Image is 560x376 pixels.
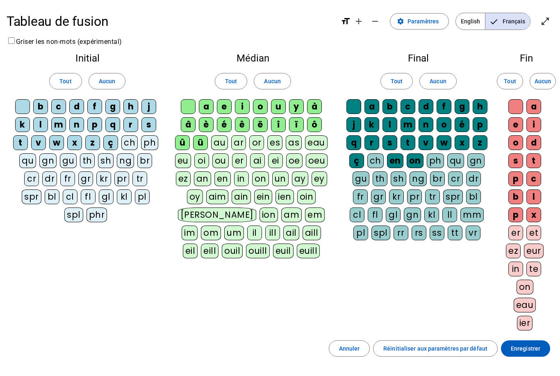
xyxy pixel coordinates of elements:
[307,117,322,132] div: ô
[526,262,541,276] div: te
[508,262,523,276] div: in
[89,73,125,89] button: Aucun
[443,189,463,204] div: spr
[201,244,219,258] div: eill
[264,76,280,86] span: Aucun
[289,117,304,132] div: ï
[217,99,232,114] div: e
[51,99,66,114] div: c
[121,135,138,150] div: ch
[51,117,66,132] div: m
[132,171,147,186] div: tr
[387,153,403,168] div: en
[419,73,456,89] button: Aucun
[141,117,156,132] div: s
[117,189,132,204] div: kl
[49,135,64,150] div: w
[526,171,541,186] div: c
[69,99,84,114] div: d
[397,18,404,25] mat-icon: settings
[42,171,57,186] div: dr
[254,73,291,89] button: Aucun
[407,153,423,168] div: on
[540,16,550,26] mat-icon: open_in_full
[80,153,95,168] div: th
[253,117,268,132] div: ë
[329,340,370,357] button: Annuler
[455,13,530,30] mat-button-toggle-group: Language selection
[508,135,523,150] div: o
[524,244,544,258] div: eur
[39,153,57,168] div: gn
[232,153,247,168] div: er
[307,99,322,114] div: à
[215,73,247,89] button: Tout
[175,135,190,150] div: û
[506,53,547,63] h2: Fin
[351,13,367,30] button: Augmenter la taille de la police
[497,73,523,89] button: Tout
[175,153,191,168] div: eu
[250,153,265,168] div: ai
[467,153,485,168] div: gn
[508,226,523,240] div: er
[401,135,415,150] div: t
[339,344,360,353] span: Annuler
[217,117,232,132] div: é
[267,135,282,150] div: es
[69,117,84,132] div: n
[349,153,364,168] div: ç
[424,207,439,222] div: kl
[289,99,304,114] div: y
[466,171,481,186] div: dr
[212,153,229,168] div: ou
[419,135,433,150] div: v
[183,244,198,258] div: eil
[33,99,48,114] div: b
[419,99,433,114] div: d
[430,76,446,86] span: Aucun
[15,117,30,132] div: k
[353,226,368,240] div: pl
[211,135,228,150] div: au
[511,344,540,353] span: Enregistrer
[508,117,523,132] div: e
[87,207,107,222] div: phr
[508,171,523,186] div: p
[425,189,440,204] div: tr
[99,189,114,204] div: gl
[407,189,422,204] div: pr
[368,207,382,222] div: fl
[526,117,541,132] div: i
[473,99,487,114] div: h
[13,135,28,150] div: t
[222,244,243,258] div: ouil
[535,76,551,86] span: Aucun
[447,153,464,168] div: qu
[350,207,364,222] div: cl
[137,153,152,168] div: br
[283,226,299,240] div: ail
[78,171,93,186] div: gr
[249,135,264,150] div: or
[85,135,100,150] div: z
[354,16,364,26] mat-icon: add
[526,135,541,150] div: d
[281,207,302,222] div: am
[272,171,289,186] div: un
[437,99,451,114] div: f
[448,171,463,186] div: cr
[265,226,280,240] div: ill
[382,99,397,114] div: b
[87,99,102,114] div: f
[485,13,530,30] span: Français
[194,153,209,168] div: oi
[268,153,283,168] div: ei
[33,117,48,132] div: l
[506,244,521,258] div: ez
[466,226,480,240] div: vr
[49,73,82,89] button: Tout
[13,53,162,63] h2: Initial
[60,171,75,186] div: fr
[286,153,303,168] div: oe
